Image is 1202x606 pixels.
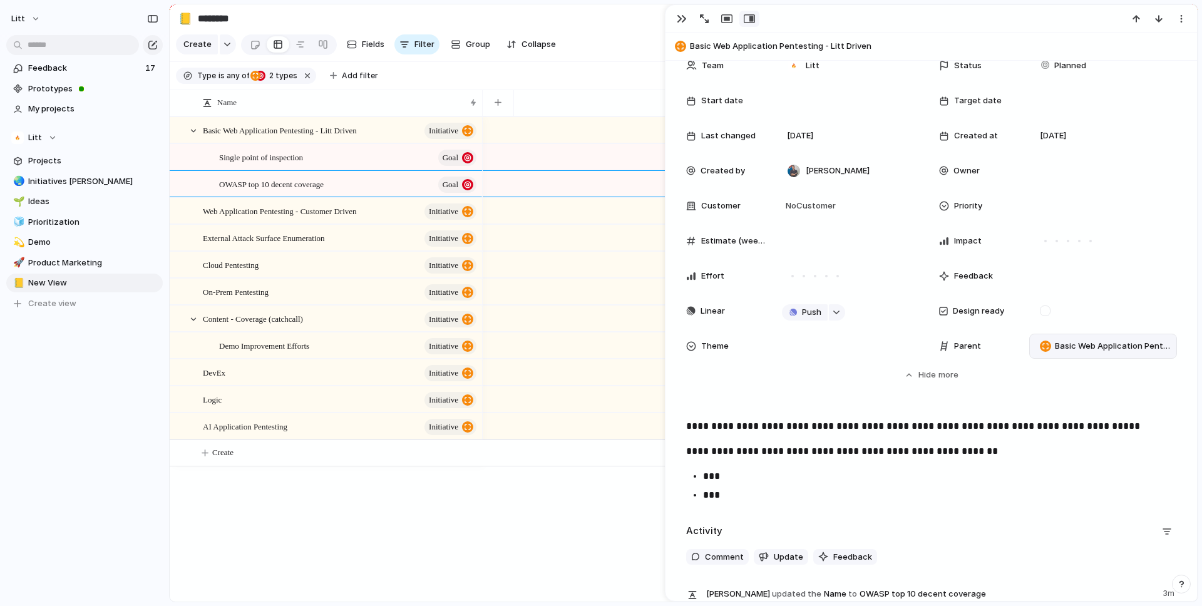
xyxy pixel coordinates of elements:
[954,59,982,72] span: Status
[6,9,47,29] button: Litt
[424,311,476,327] button: initiative
[13,276,22,290] div: 📒
[424,230,476,247] button: initiative
[28,236,158,249] span: Demo
[322,67,386,85] button: Add filter
[802,306,821,319] span: Push
[429,337,458,355] span: initiative
[671,36,1191,56] button: Basic Web Application Pentesting - Litt Driven
[429,203,458,220] span: initiative
[203,257,259,272] span: Cloud Pentesting
[219,177,324,191] span: OWASP top 10 decent coverage
[11,13,25,25] span: Litt
[362,38,384,51] span: Fields
[1055,340,1171,352] span: Basic Web Application Pentesting - Litt Driven
[11,277,24,289] button: 📒
[424,419,476,435] button: initiative
[706,585,1155,602] span: Name OWASP top 10 decent coverage
[424,338,476,354] button: initiative
[265,70,297,81] span: types
[6,192,163,211] div: 🌱Ideas
[429,364,458,382] span: initiative
[28,83,158,95] span: Prototypes
[772,588,821,600] span: updated the
[429,284,458,301] span: initiative
[954,95,1002,107] span: Target date
[702,59,724,72] span: Team
[203,392,222,406] span: Logic
[954,200,982,212] span: Priority
[787,130,813,142] span: [DATE]
[1040,130,1066,142] span: [DATE]
[701,340,729,352] span: Theme
[219,150,303,164] span: Single point of inspection
[701,165,745,177] span: Created by
[806,165,870,177] span: [PERSON_NAME]
[424,123,476,139] button: initiative
[706,588,770,600] span: [PERSON_NAME]
[953,165,980,177] span: Owner
[250,69,300,83] button: 2 types
[954,270,993,282] span: Feedback
[28,195,158,208] span: Ideas
[28,103,158,115] span: My projects
[424,284,476,300] button: initiative
[28,62,141,74] span: Feedback
[833,551,872,563] span: Feedback
[521,38,556,51] span: Collapse
[429,257,458,274] span: initiative
[424,257,476,274] button: initiative
[13,174,22,188] div: 🌏
[145,62,158,74] span: 17
[13,195,22,209] div: 🌱
[203,230,325,245] span: External Attack Surface Enumeration
[219,338,309,352] span: Demo Improvement Efforts
[28,175,158,188] span: Initiatives [PERSON_NAME]
[429,122,458,140] span: initiative
[701,200,741,212] span: Customer
[6,213,163,232] a: 🧊Prioritization
[203,123,357,137] span: Basic Web Application Pentesting - Litt Driven
[6,59,163,78] a: Feedback17
[11,175,24,188] button: 🌏
[216,69,252,83] button: isany of
[701,95,743,107] span: Start date
[414,38,434,51] span: Filter
[701,305,725,317] span: Linear
[954,235,982,247] span: Impact
[203,284,269,299] span: On-Prem Pentesting
[6,274,163,292] div: 📒New View
[438,150,476,166] button: Goal
[175,9,195,29] button: 📒
[28,131,42,144] span: Litt
[218,70,225,81] span: is
[6,294,163,313] button: Create view
[342,70,378,81] span: Add filter
[13,255,22,270] div: 🚀
[701,235,766,247] span: Estimate (weeks)
[6,254,163,272] div: 🚀Product Marketing
[6,128,163,147] button: Litt
[1163,585,1177,600] span: 3m
[203,419,287,433] span: AI Application Pentesting
[6,172,163,191] a: 🌏Initiatives [PERSON_NAME]
[28,257,158,269] span: Product Marketing
[686,549,749,565] button: Comment
[6,233,163,252] a: 💫Demo
[28,297,76,310] span: Create view
[225,70,249,81] span: any of
[28,155,158,167] span: Projects
[443,149,458,167] span: Goal
[1054,59,1086,72] span: Planned
[183,38,212,51] span: Create
[701,270,724,282] span: Effort
[443,176,458,193] span: Goal
[429,311,458,328] span: initiative
[429,418,458,436] span: initiative
[782,200,836,212] span: No Customer
[806,59,819,72] span: Litt
[13,235,22,250] div: 💫
[954,130,998,142] span: Created at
